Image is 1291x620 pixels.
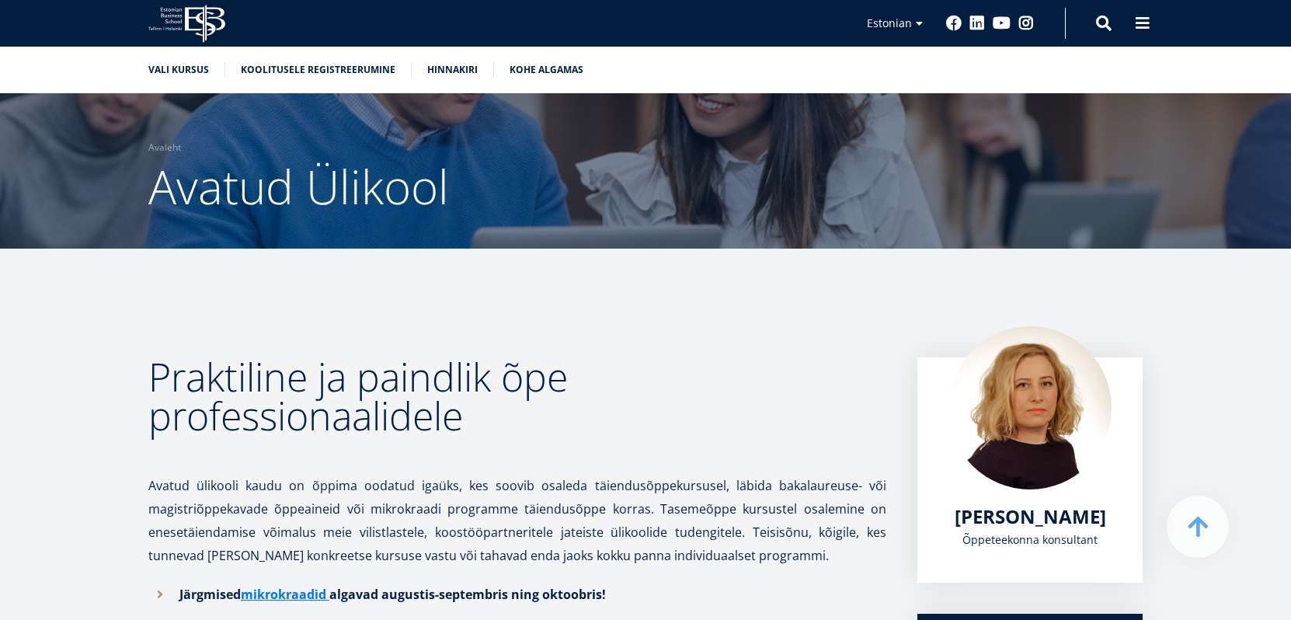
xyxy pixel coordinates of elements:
a: Avaleht [148,140,181,155]
a: Youtube [993,16,1011,31]
img: Kadri Osula Learning Journey Advisor [948,326,1112,489]
a: ikrokraadid [253,583,326,606]
h2: Praktiline ja paindlik õpe professionaalidele [148,357,886,435]
a: Instagram [1018,16,1034,31]
span: Avatud Ülikool [148,155,449,218]
a: [PERSON_NAME] [955,505,1106,528]
p: Avatud ülikooli kaudu on õppima oodatud igaüks, kes soovib osaleda täiendusõppekursusel, läbida b... [148,451,886,567]
span: [PERSON_NAME] [955,503,1106,529]
a: Vali kursus [148,62,209,78]
a: Linkedin [969,16,985,31]
a: Kohe algamas [510,62,583,78]
div: Õppeteekonna konsultant [948,528,1112,552]
a: Koolitusele registreerumine [241,62,395,78]
a: m [241,583,253,606]
a: Facebook [946,16,962,31]
a: Hinnakiri [427,62,478,78]
strong: Järgmised algavad augustis-septembris ning oktoobris! [179,586,606,603]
